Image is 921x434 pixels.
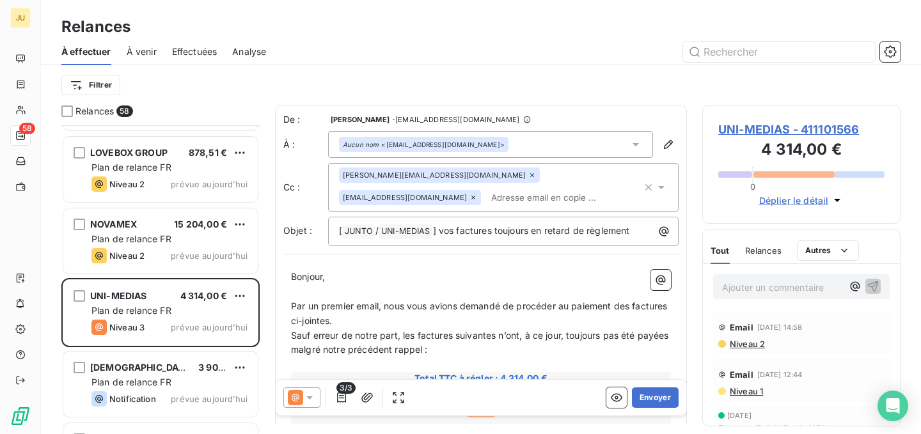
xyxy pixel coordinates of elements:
span: Email [730,369,753,380]
button: Envoyer [632,387,679,408]
span: Niveau 2 [109,179,145,189]
span: Objet : [283,225,312,236]
span: Par un premier email, nous vous avions demandé de procéder au paiement des factures ci-jointes. [291,300,670,326]
span: 0 [750,182,755,192]
span: prévue aujourd’hui [171,322,248,332]
span: Relances [745,245,782,256]
span: [DATE] [727,412,752,419]
span: À venir [127,45,157,58]
span: Sauf erreur de notre part, les factures suivantes n’ont, à ce jour, toujours pas été payées malgr... [291,330,672,355]
h3: Relances [61,15,130,38]
input: Rechercher [683,42,875,62]
span: UNI-MEDIAS [379,224,432,239]
span: Niveau 2 [728,339,765,349]
span: Total TTC à régler : 4 314,00 € [293,372,669,385]
span: Tout [711,245,730,256]
span: Niveau 1 [728,386,763,396]
span: JUNTO [343,224,375,239]
span: Plan de relance FR [91,162,171,173]
span: prévue aujourd’hui [171,179,248,189]
span: [EMAIL_ADDRESS][DOMAIN_NAME] [343,194,467,201]
em: Aucun nom [343,140,379,149]
span: LOVEBOX GROUP [90,147,168,158]
span: Plan de relance FR [91,233,171,244]
span: 58 [19,123,35,134]
span: De : [283,113,328,126]
div: Open Intercom Messenger [878,391,908,421]
span: [DATE] 14:58 [757,323,803,331]
button: Filtrer [61,75,120,95]
span: Déplier le détail [759,194,829,207]
input: Adresse email en copie ... [486,188,634,207]
span: [PERSON_NAME] [331,116,390,123]
span: À effectuer [61,45,111,58]
span: Plan de relance FR [91,305,171,316]
span: Plan de relance FR [91,376,171,387]
button: Autres [797,240,859,261]
img: Logo LeanPay [10,406,31,426]
h3: 4 314,00 € [718,138,885,164]
span: Bonjour, [291,271,325,282]
span: 3/3 [336,382,356,394]
div: grid [61,125,260,434]
span: 878,51 € [189,147,227,158]
div: <[EMAIL_ADDRESS][DOMAIN_NAME]> [343,140,505,149]
span: UNI-MEDIAS [90,290,147,301]
span: [PERSON_NAME][EMAIL_ADDRESS][DOMAIN_NAME] [343,171,526,179]
span: UNI-MEDIAS - 411101566 [718,121,885,138]
span: - [EMAIL_ADDRESS][DOMAIN_NAME] [392,116,519,123]
span: / [375,225,379,236]
span: 58 [116,105,132,117]
span: [DEMOGRAPHIC_DATA] ASSURANCES [90,362,257,373]
span: Analyse [232,45,266,58]
span: Relances [75,105,114,118]
button: Déplier le détail [755,193,848,208]
span: Email [730,322,753,332]
span: 3 900,00 € [198,362,248,373]
span: NOVAMEX [90,219,137,229]
span: ] vos factures toujours en retard de règlement [433,225,630,236]
span: [ [339,225,342,236]
span: prévue aujourd’hui [171,251,248,261]
label: Cc : [283,181,328,194]
span: Effectuées [172,45,217,58]
span: [DATE] 12:44 [757,371,803,378]
span: prévue aujourd’hui [171,394,248,404]
div: JU [10,8,31,28]
span: 15 204,00 € [174,219,227,229]
span: Niveau 3 [109,322,145,332]
label: À : [283,138,328,151]
span: Notification [109,394,156,404]
span: 4 314,00 € [180,290,228,301]
span: Niveau 2 [109,251,145,261]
